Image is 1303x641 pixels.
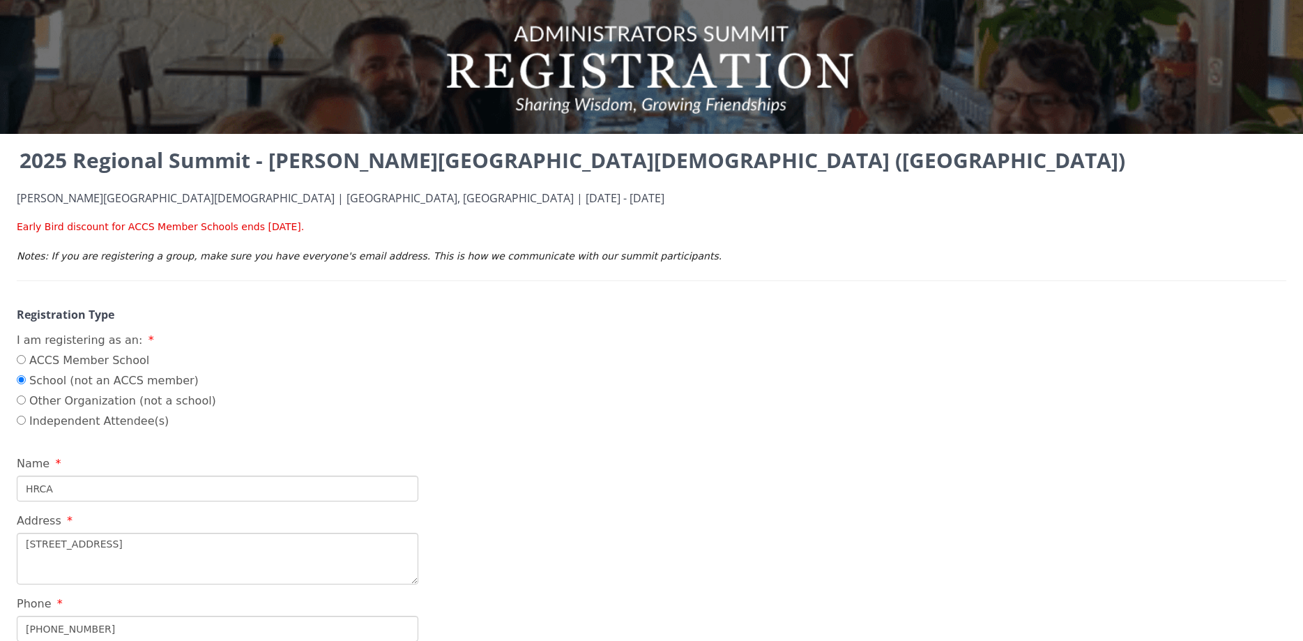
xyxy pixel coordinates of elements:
[17,597,52,610] span: Phone
[17,395,26,405] input: Other Organization (not a school)
[17,355,26,364] input: ACCS Member School
[17,352,216,369] label: ACCS Member School
[17,372,216,389] label: School (not an ACCS member)
[17,193,1286,205] h4: [PERSON_NAME][GEOGRAPHIC_DATA][DEMOGRAPHIC_DATA] | [GEOGRAPHIC_DATA], [GEOGRAPHIC_DATA] | [DATE] ...
[17,221,304,232] span: Early Bird discount for ACCS Member Schools ends [DATE].
[17,333,142,347] span: I am registering as an:
[17,416,26,425] input: Independent Attendee(s)
[17,250,722,262] em: Notes: If you are registering a group, make sure you have everyone's email address. This is how w...
[17,307,114,322] strong: Registration Type
[17,145,1286,176] h2: 2025 Regional Summit - [PERSON_NAME][GEOGRAPHIC_DATA][DEMOGRAPHIC_DATA] ([GEOGRAPHIC_DATA])
[17,514,61,527] span: Address
[17,393,216,409] label: Other Organization (not a school)
[17,375,26,384] input: School (not an ACCS member)
[17,457,49,470] span: Name
[17,476,418,502] input: School/homeschool/business
[17,413,216,430] label: Independent Attendee(s)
